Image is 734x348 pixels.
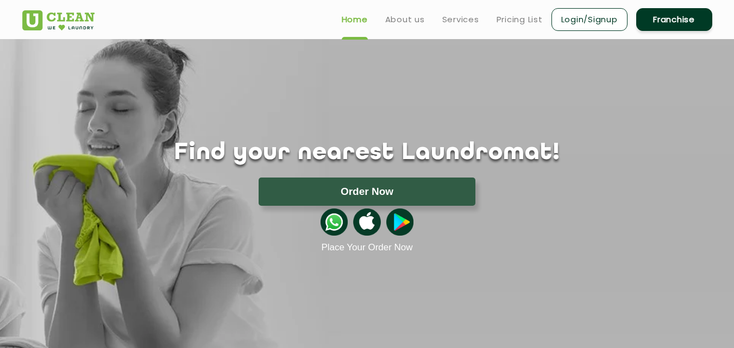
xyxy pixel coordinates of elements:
button: Order Now [259,178,475,206]
a: About us [385,13,425,26]
img: whatsappicon.png [321,208,348,236]
a: Place Your Order Now [321,242,412,253]
h1: Find your nearest Laundromat! [14,140,720,167]
img: UClean Laundry and Dry Cleaning [22,10,95,30]
a: Home [342,13,368,26]
img: apple-icon.png [353,208,380,236]
a: Pricing List [497,13,543,26]
a: Services [442,13,479,26]
a: Franchise [636,8,712,31]
a: Login/Signup [551,8,628,31]
img: playstoreicon.png [386,208,413,236]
